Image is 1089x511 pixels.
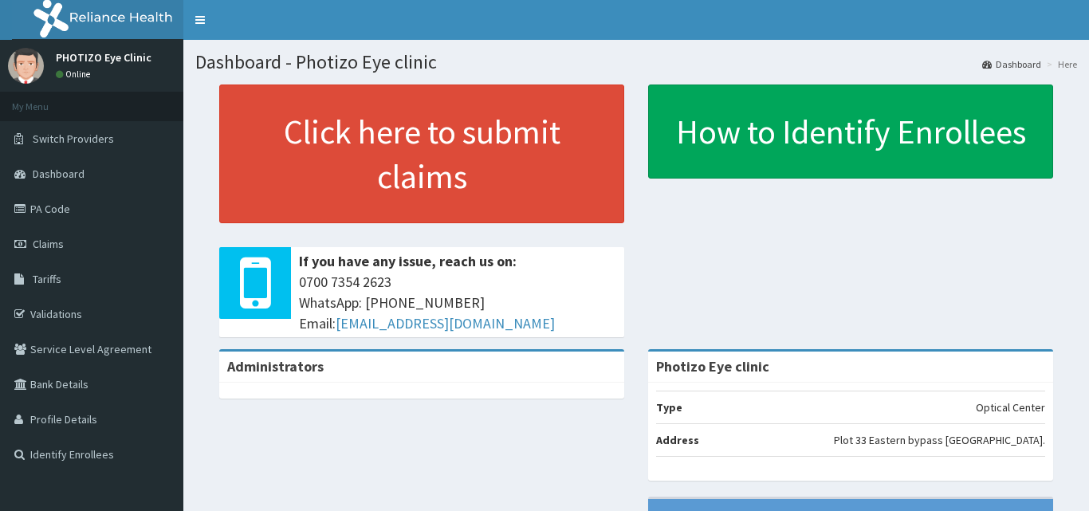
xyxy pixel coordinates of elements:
a: Click here to submit claims [219,85,624,223]
p: Optical Center [976,399,1045,415]
b: Address [656,433,699,447]
span: Tariffs [33,272,61,286]
b: Type [656,400,682,415]
p: Plot 33 Eastern bypass [GEOGRAPHIC_DATA]. [834,432,1045,448]
img: User Image [8,48,44,84]
a: Dashboard [982,57,1041,71]
h1: Dashboard - Photizo Eye clinic [195,52,1077,73]
li: Here [1043,57,1077,71]
a: Online [56,69,94,80]
span: Dashboard [33,167,85,181]
b: Administrators [227,357,324,375]
span: Claims [33,237,64,251]
p: PHOTIZO Eye Clinic [56,52,151,63]
b: If you have any issue, reach us on: [299,252,517,270]
strong: Photizo Eye clinic [656,357,769,375]
a: [EMAIL_ADDRESS][DOMAIN_NAME] [336,314,555,332]
span: Switch Providers [33,132,114,146]
span: 0700 7354 2623 WhatsApp: [PHONE_NUMBER] Email: [299,272,616,333]
a: How to Identify Enrollees [648,85,1053,179]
